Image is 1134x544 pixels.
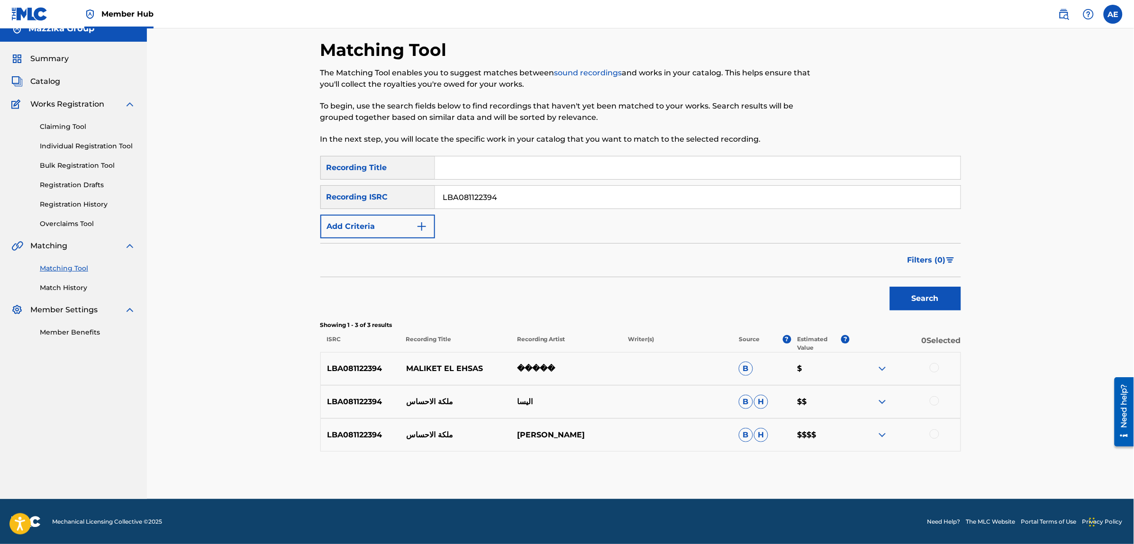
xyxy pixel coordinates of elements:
img: Catalog [11,76,23,87]
span: Member Hub [101,9,154,19]
p: Writer(s) [622,335,733,352]
a: Match History [40,283,136,293]
p: ISRC [320,335,400,352]
p: Estimated Value [798,335,841,352]
p: Recording Title [399,335,510,352]
img: expand [124,99,136,110]
p: $$$$ [791,429,850,441]
span: ? [783,335,791,344]
span: Summary [30,53,69,64]
a: Matching Tool [40,263,136,273]
p: In the next step, you will locate the specific work in your catalog that you want to match to the... [320,134,814,145]
p: ����� [511,363,622,374]
img: Top Rightsholder [84,9,96,20]
p: ملكة الاحساس [400,396,511,408]
div: User Menu [1104,5,1123,24]
p: 0 Selected [850,335,961,352]
a: Member Benefits [40,327,136,337]
span: B [739,428,753,442]
a: Overclaims Tool [40,219,136,229]
a: sound recordings [554,68,622,77]
a: Bulk Registration Tool [40,161,136,171]
p: ملكة الاحساس [400,429,511,441]
img: expand [877,396,888,408]
p: [PERSON_NAME] [511,429,622,441]
form: Search Form [320,156,961,315]
span: Catalog [30,76,60,87]
img: expand [124,304,136,316]
img: logo [11,516,41,527]
p: $$ [791,396,850,408]
span: H [754,428,768,442]
img: Works Registration [11,99,24,110]
img: expand [877,429,888,441]
span: Filters ( 0 ) [907,254,946,266]
img: 9d2ae6d4665cec9f34b9.svg [416,221,427,232]
p: Source [739,335,760,352]
img: Matching [11,240,23,252]
p: Recording Artist [511,335,622,352]
span: Member Settings [30,304,98,316]
span: Works Registration [30,99,104,110]
a: Privacy Policy [1082,517,1123,526]
div: Drag [1089,508,1095,536]
p: LBA081122394 [321,429,400,441]
p: Showing 1 - 3 of 3 results [320,321,961,329]
button: Filters (0) [902,248,961,272]
p: LBA081122394 [321,396,400,408]
iframe: Resource Center [1107,374,1134,450]
img: expand [124,240,136,252]
img: Member Settings [11,304,23,316]
span: Matching [30,240,67,252]
p: اليسا [511,396,622,408]
a: Individual Registration Tool [40,141,136,151]
span: Mechanical Licensing Collective © 2025 [52,517,162,526]
a: Need Help? [927,517,961,526]
p: To begin, use the search fields below to find recordings that haven't yet been matched to your wo... [320,100,814,123]
img: help [1083,9,1094,20]
button: Search [890,287,961,310]
span: H [754,395,768,409]
a: The MLC Website [966,517,1016,526]
span: B [739,395,753,409]
div: Help [1079,5,1098,24]
a: Portal Terms of Use [1021,517,1077,526]
img: Accounts [11,23,23,35]
img: expand [877,363,888,374]
iframe: Chat Widget [1087,499,1134,544]
span: B [739,362,753,376]
h2: Matching Tool [320,39,452,61]
p: $ [791,363,850,374]
p: The Matching Tool enables you to suggest matches between and works in your catalog. This helps en... [320,67,814,90]
a: CatalogCatalog [11,76,60,87]
a: Claiming Tool [40,122,136,132]
img: Summary [11,53,23,64]
img: search [1058,9,1070,20]
a: SummarySummary [11,53,69,64]
a: Public Search [1054,5,1073,24]
span: ? [841,335,850,344]
img: MLC Logo [11,7,48,21]
h5: Mazzika Group [28,23,94,34]
a: Registration History [40,199,136,209]
a: Registration Drafts [40,180,136,190]
button: Add Criteria [320,215,435,238]
img: filter [946,257,954,263]
p: MALIKET EL EHSAS [400,363,511,374]
p: LBA081122394 [321,363,400,374]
